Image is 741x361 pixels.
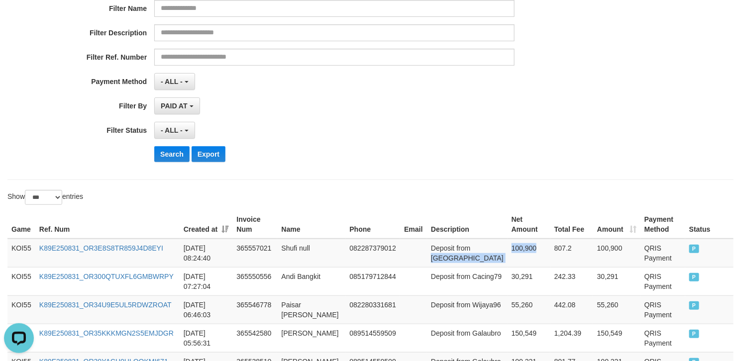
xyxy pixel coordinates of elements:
[427,324,508,352] td: Deposit from Galaubro
[154,73,195,90] button: - ALL -
[346,239,401,268] td: 082287379012
[232,295,277,324] td: 365546778
[39,272,174,280] a: K89E250831_OR300QTUXFL6GMBWRPY
[180,210,233,239] th: Created at: activate to sort column ascending
[550,210,593,239] th: Total Fee
[640,324,685,352] td: QRIS Payment
[277,324,345,352] td: [PERSON_NAME]
[154,146,190,162] button: Search
[427,210,508,239] th: Description
[346,324,401,352] td: 089514559509
[192,146,225,162] button: Export
[640,210,685,239] th: Payment Method
[593,295,640,324] td: 55,260
[593,239,640,268] td: 100,900
[550,324,593,352] td: 1,204.39
[154,97,200,114] button: PAID AT
[180,239,233,268] td: [DATE] 08:24:40
[232,324,277,352] td: 365542580
[161,102,187,110] span: PAID AT
[427,267,508,295] td: Deposit from Cacing79
[593,210,640,239] th: Amount: activate to sort column ascending
[25,190,62,205] select: Showentries
[7,267,35,295] td: KOI55
[35,210,180,239] th: Ref. Num
[232,210,277,239] th: Invoice Num
[508,239,550,268] td: 100,900
[593,324,640,352] td: 150,549
[550,267,593,295] td: 242.33
[180,267,233,295] td: [DATE] 07:27:04
[39,301,172,309] a: K89E250831_OR34U9E5UL5RDWZROAT
[640,267,685,295] td: QRIS Payment
[508,295,550,324] td: 55,260
[346,210,401,239] th: Phone
[689,245,699,253] span: PAID
[427,295,508,324] td: Deposit from Wijaya96
[180,324,233,352] td: [DATE] 05:56:31
[7,239,35,268] td: KOI55
[400,210,427,239] th: Email
[593,267,640,295] td: 30,291
[277,239,345,268] td: Shufi null
[508,210,550,239] th: Net Amount
[550,295,593,324] td: 442.08
[640,239,685,268] td: QRIS Payment
[277,295,345,324] td: Paisar [PERSON_NAME]
[346,267,401,295] td: 085179712844
[7,210,35,239] th: Game
[346,295,401,324] td: 082280331681
[277,210,345,239] th: Name
[232,267,277,295] td: 365550556
[550,239,593,268] td: 807.2
[689,330,699,338] span: PAID
[427,239,508,268] td: Deposit from [GEOGRAPHIC_DATA]
[640,295,685,324] td: QRIS Payment
[277,267,345,295] td: Andi Bangkit
[4,4,34,34] button: Open LiveChat chat widget
[39,329,174,337] a: K89E250831_OR35KKKMGN2S5EMJDGR
[685,210,734,239] th: Status
[161,78,183,86] span: - ALL -
[508,267,550,295] td: 30,291
[161,126,183,134] span: - ALL -
[689,301,699,310] span: PAID
[7,190,83,205] label: Show entries
[7,295,35,324] td: KOI55
[154,122,195,139] button: - ALL -
[232,239,277,268] td: 365557021
[508,324,550,352] td: 150,549
[39,244,163,252] a: K89E250831_OR3E8S8TR859J4D8EYI
[180,295,233,324] td: [DATE] 06:46:03
[689,273,699,281] span: PAID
